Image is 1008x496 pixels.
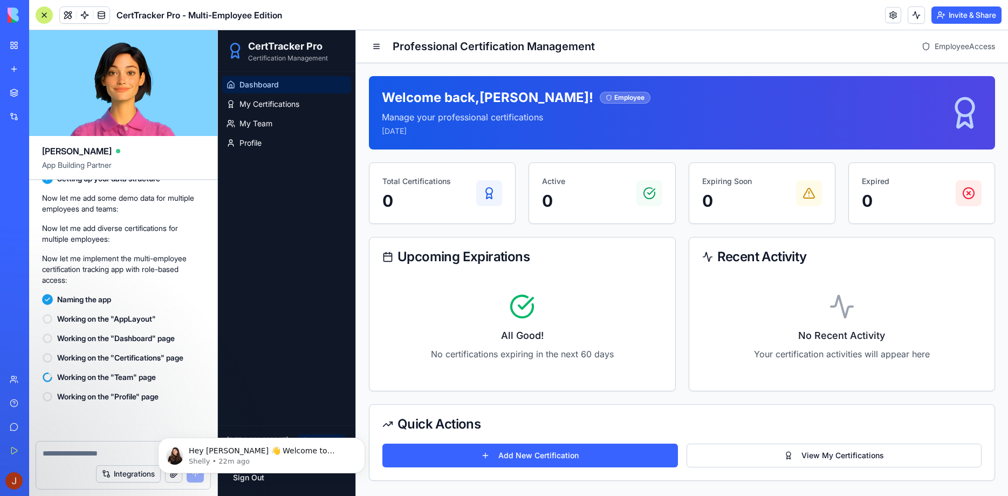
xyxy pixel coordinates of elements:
[30,24,110,32] p: Certification Management
[164,298,444,313] h3: All Good!
[717,11,777,22] span: Employee Access
[78,404,129,416] div: Employee
[164,388,764,400] div: Quick Actions
[42,253,204,286] p: Now let me implement the multi-employee certification tracking app with role-based access:
[22,107,44,118] span: Profile
[4,46,133,63] a: Dashboard
[42,145,112,158] span: [PERSON_NAME]
[469,413,764,437] button: View My Certifications
[4,104,133,121] a: Profile
[484,317,764,330] p: Your certification activities will appear here
[931,6,1002,24] button: Invite & Share
[116,9,282,22] span: CertTracker Pro - Multi-Employee Edition
[164,80,433,93] p: Manage your professional certifications
[9,405,71,416] div: [PERSON_NAME]
[57,372,156,383] span: Working on the "Team" page
[22,69,81,79] span: My Certifications
[164,96,433,106] p: [DATE]
[4,85,133,102] a: My Team
[164,161,233,180] p: 0
[484,298,764,313] h3: No Recent Activity
[154,415,369,491] iframe: Intercom notifications message
[164,146,233,157] p: Total Certifications
[96,465,161,483] button: Integrations
[175,9,377,24] h2: Professional Certification Management
[382,62,433,73] div: Employee
[644,146,671,157] p: Expired
[57,391,159,402] span: Working on the "Profile" page
[5,472,23,490] img: ACg8ocKp0SeD2gY6LIfM1FQaSgHL4wyioPYV1iNpfeLYexlR_OMPxw=s96-c
[644,161,671,180] p: 0
[42,193,204,214] p: Now let me add some demo data for multiple employees and teams:
[164,413,460,437] button: Add New Certification
[57,352,183,363] span: Working on the "Certifications" page
[484,220,764,233] div: Recent Activity
[9,438,129,457] button: Sign Out
[484,146,534,157] p: Expiring Soon
[324,161,347,180] p: 0
[22,88,54,99] span: My Team
[9,423,129,431] div: Personal certification tracking
[8,8,74,23] img: logo
[57,314,156,324] span: Working on the "AppLayout"
[324,146,347,157] p: Active
[42,160,204,179] span: App Building Partner
[164,317,444,330] p: No certifications expiring in the next 60 days
[164,220,444,233] div: Upcoming Expirations
[57,333,175,344] span: Working on the "Dashboard" page
[57,294,111,305] span: Naming the app
[164,59,375,76] h1: Welcome back, [PERSON_NAME] !
[484,161,534,180] p: 0
[42,223,204,244] p: Now let me add diverse certifications for multiple employees:
[4,65,133,83] a: My Certifications
[30,9,110,24] h1: CertTracker Pro
[22,49,61,60] span: Dashboard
